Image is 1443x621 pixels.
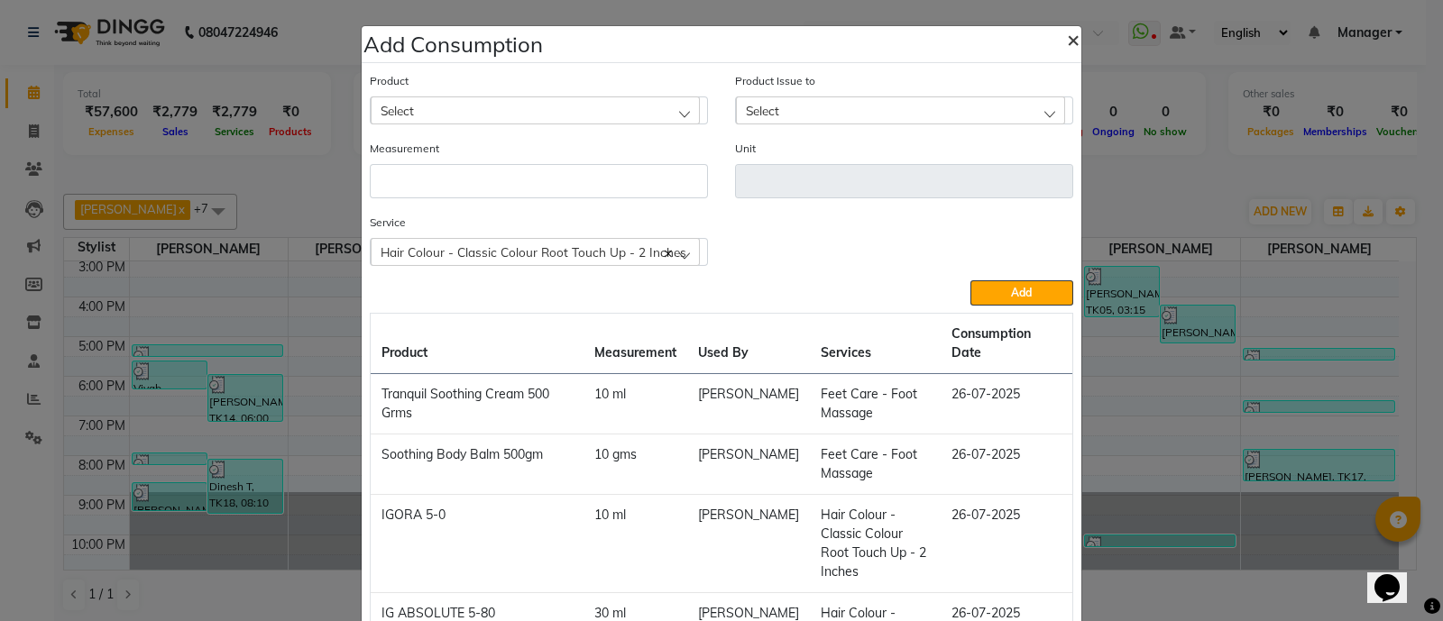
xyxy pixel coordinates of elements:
label: Measurement [370,141,439,157]
td: IGORA 5-0 [371,495,584,593]
th: Consumption Date [941,314,1072,374]
td: Feet Care - Foot Massage [810,374,941,434]
td: Hair Colour - Classic Colour Root Touch Up - 2 Inches [810,495,941,593]
span: Select [381,103,414,118]
h4: Add Consumption [363,28,543,60]
span: × [1067,25,1080,52]
td: 10 ml [584,495,687,593]
th: Used By [687,314,810,374]
td: 26-07-2025 [941,434,1072,495]
label: Unit [735,141,756,157]
td: 10 ml [584,374,687,434]
iframe: chat widget [1367,549,1425,603]
td: [PERSON_NAME] [687,495,810,593]
button: Close [1052,14,1094,64]
td: 26-07-2025 [941,374,1072,434]
td: Feet Care - Foot Massage [810,434,941,495]
td: Tranquil Soothing Cream 500 Grms [371,374,584,434]
span: Add [1011,286,1032,299]
label: Service [370,215,406,231]
td: 26-07-2025 [941,495,1072,593]
span: Hair Colour - Classic Colour Root Touch Up - 2 Inches [381,244,686,260]
label: Product [370,73,409,89]
th: Product [371,314,584,374]
th: Services [810,314,941,374]
th: Measurement [584,314,687,374]
button: Add [970,280,1073,306]
span: Select [746,103,779,118]
td: [PERSON_NAME] [687,434,810,495]
td: 10 gms [584,434,687,495]
td: Soothing Body Balm 500gm [371,434,584,495]
td: [PERSON_NAME] [687,374,810,434]
label: Product Issue to [735,73,815,89]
